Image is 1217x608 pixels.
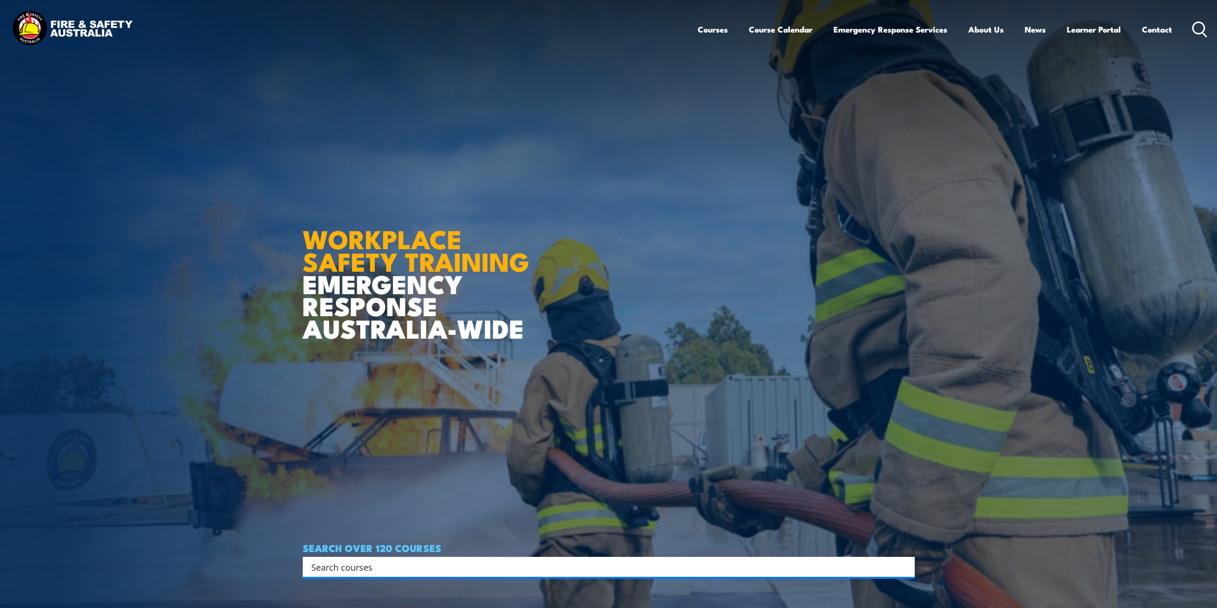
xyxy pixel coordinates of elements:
h4: SEARCH OVER 120 COURSES [303,542,915,553]
button: Search magnifier button [898,560,911,574]
a: Learner Portal [1067,17,1121,42]
a: News [1025,17,1046,42]
strong: WORKPLACE SAFETY TRAINING [303,218,529,280]
a: Emergency Response Services [833,17,947,42]
a: About Us [968,17,1004,42]
a: Courses [698,17,728,42]
form: Search form [313,560,896,574]
h1: EMERGENCY RESPONSE AUSTRALIA-WIDE [303,203,537,339]
a: Contact [1142,17,1172,42]
a: Course Calendar [749,17,812,42]
input: Search input [311,560,894,574]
